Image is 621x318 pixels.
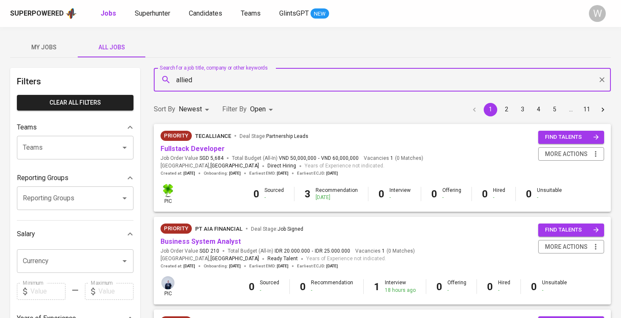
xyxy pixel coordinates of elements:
button: Open [119,255,131,267]
div: - [260,287,279,294]
span: 1 [389,155,393,162]
a: Candidates [189,8,224,19]
p: Salary [17,229,35,239]
span: [GEOGRAPHIC_DATA] [210,255,259,263]
span: IDR 20.000.000 [275,248,310,255]
p: Sort By [154,104,175,114]
span: Teams [241,9,261,17]
div: Newest [179,102,212,117]
p: Teams [17,122,37,132]
input: Value [98,283,133,300]
b: 0 [300,281,306,293]
button: Open [119,142,131,154]
span: [DATE] [326,263,338,269]
span: PT AIA FINANCIAL [195,226,242,232]
span: Priority [161,132,192,140]
span: Partnership Leads [266,133,308,139]
span: Created at : [161,263,195,269]
b: 1 [374,281,380,293]
button: find talents [538,224,604,237]
span: Years of Experience not indicated. [305,162,384,170]
span: Ready Talent [267,256,298,261]
a: Superpoweredapp logo [10,7,77,20]
b: 0 [431,188,437,200]
nav: pagination navigation [466,103,611,116]
span: Earliest ECJD : [297,263,338,269]
div: Teams [17,119,133,136]
span: [DATE] [183,263,195,269]
div: Unsuitable [537,187,562,201]
span: Direct Hiring [267,163,296,169]
b: 0 [487,281,493,293]
span: [GEOGRAPHIC_DATA] , [161,162,259,170]
a: Business System Analyst [161,237,241,245]
b: 0 [436,281,442,293]
span: NEW [310,10,329,18]
div: Superpowered [10,9,64,19]
a: GlintsGPT NEW [279,8,329,19]
div: … [564,105,577,113]
span: Clear All filters [24,97,127,108]
button: Clear All filters [17,95,133,110]
b: 3 [305,188,310,200]
span: Candidates [189,9,222,17]
span: - [312,248,313,255]
span: [DATE] [277,170,289,176]
div: [DATE] [316,194,358,201]
button: Go to page 2 [500,103,513,116]
button: Open [119,192,131,204]
div: 18 hours ago [385,287,416,294]
button: more actions [538,147,604,161]
div: Hired [493,187,505,201]
b: 0 [253,188,259,200]
a: Superhunter [135,8,172,19]
span: Superhunter [135,9,170,17]
b: 0 [249,281,255,293]
div: Salary [17,226,133,243]
p: Reporting Groups [17,173,68,183]
span: [DATE] [326,170,338,176]
span: Onboarding : [204,170,241,176]
div: New Job received from Demand Team [161,224,192,234]
span: - [318,155,319,162]
span: [GEOGRAPHIC_DATA] [210,162,259,170]
span: Priority [161,224,192,233]
a: Jobs [101,8,118,19]
b: 0 [531,281,537,293]
span: Vacancies ( 0 Matches ) [364,155,423,162]
span: Job Order Value [161,155,223,162]
span: [GEOGRAPHIC_DATA] , [161,255,259,263]
span: Open [250,105,266,113]
span: Deal Stage : [251,226,303,232]
span: Vacancies ( 0 Matches ) [355,248,415,255]
span: [DATE] [277,263,289,269]
div: - [542,287,567,294]
div: Recommendation [316,187,358,201]
span: more actions [545,149,588,159]
button: more actions [538,240,604,254]
span: Earliest ECJD : [297,170,338,176]
span: Onboarding : [204,263,241,269]
p: Newest [179,104,202,114]
span: Job Order Value [161,248,219,255]
button: find talents [538,131,604,144]
div: Reporting Groups [17,170,133,186]
div: Offering [442,187,461,201]
div: New Job received from Demand Team [161,131,192,141]
span: Deal Stage : [240,133,308,139]
div: - [447,287,466,294]
button: Clear [596,74,608,86]
a: Fullstack Developer [161,145,225,153]
span: GlintsGPT [279,9,309,17]
b: Jobs [101,9,116,17]
button: Go to page 11 [580,103,594,116]
div: Sourced [264,187,284,201]
h6: Filters [17,75,133,88]
span: Earliest EMD : [249,170,289,176]
span: VND 50,000,000 [279,155,316,162]
div: - [264,194,284,201]
div: Sourced [260,279,279,294]
span: SGD 210 [199,248,219,255]
span: [DATE] [229,263,241,269]
span: [DATE] [183,170,195,176]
